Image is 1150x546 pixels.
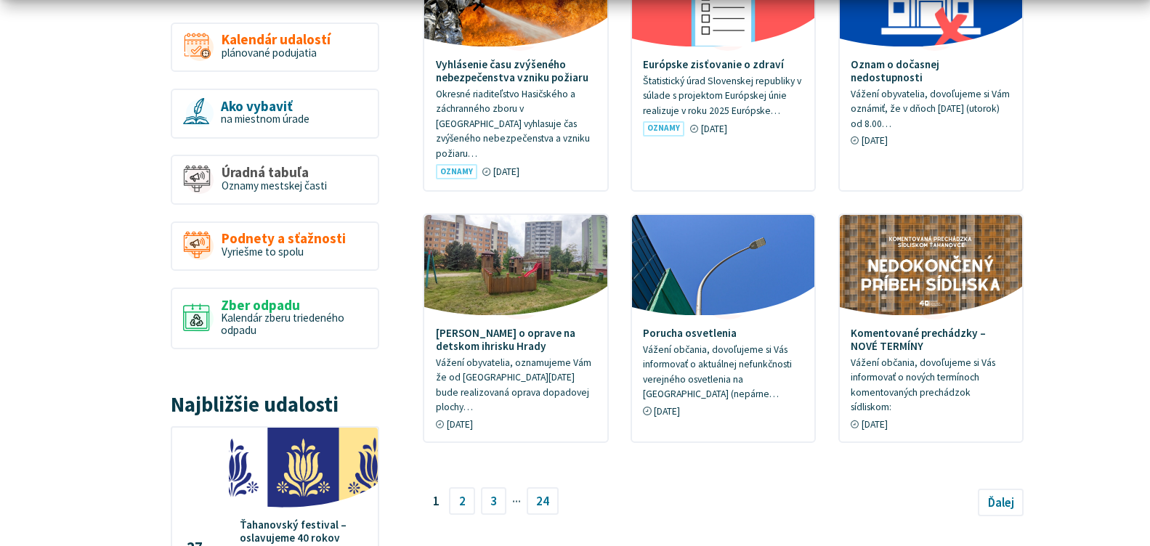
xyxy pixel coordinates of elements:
[221,298,367,313] span: Zber odpadu
[171,288,379,349] a: Zber odpadu Kalendár zberu triedeného odpadu
[436,356,596,415] p: Vážení obyvatelia, oznamujeme Vám že od [GEOGRAPHIC_DATA][DATE] bude realizovaná oprava dopadovej...
[221,311,344,337] span: Kalendár zberu triedeného odpadu
[978,489,1024,516] a: Ďalej
[436,87,596,162] p: Okresné riaditeľstvo Hasičského a záchranného zboru v [GEOGRAPHIC_DATA] vyhlasuje čas zvýšeného n...
[481,487,507,515] a: 3
[851,356,1011,415] p: Vážení občania, dovoľujeme si Vás informovať o nových termínoch komentovaných prechádzok sídliskom:
[240,518,367,545] h4: Ťahanovský festival – oslavujeme 40 rokov
[449,487,475,515] a: 2
[221,99,309,114] span: Ako vybaviť
[171,394,379,416] h3: Najbližšie udalosti
[851,327,1011,353] h4: Komentované prechádzky – NOVÉ TERMÍNY
[862,134,888,147] span: [DATE]
[222,46,317,60] span: plánované podujatia
[436,58,596,84] h4: Vyhlásenie času zvýšeného nebezpečenstva vzniku požiaru
[436,164,477,179] span: Oznamy
[171,89,379,139] a: Ako vybaviť na miestnom úrade
[654,405,680,417] span: [DATE]
[424,215,607,441] a: [PERSON_NAME] o oprave na detskom ihrisku Hrady Vážení obyvatelia, oznamujeme Vám že od [GEOGRAPH...
[643,74,803,119] p: Štatistický úrad Slovenskej republiky v súlade s projektom Európskej únie realizuje v roku 2025 E...
[851,87,1011,132] p: Vážení obyvatelia, dovoľujeme si Vám oznámiť, že v dňoch [DATE] (utorok) od 8.00…
[862,418,888,431] span: [DATE]
[512,489,521,513] span: ···
[436,327,596,353] h4: [PERSON_NAME] o oprave na detskom ihrisku Hrady
[851,58,1011,84] h4: Oznam o dočasnej nedostupnosti
[423,487,449,515] span: 1
[988,494,1014,510] span: Ďalej
[643,58,803,71] h4: Európske zisťovanie o zdraví
[171,221,379,272] a: Podnety a sťažnosti Vyriešme to spolu
[493,166,519,178] span: [DATE]
[840,215,1022,441] a: Komentované prechádzky – NOVÉ TERMÍNY Vážení občania, dovoľujeme si Vás informovať o nových termí...
[527,487,559,515] a: 24
[222,245,304,258] span: Vyriešme to spolu
[171,23,379,73] a: Kalendár udalostí plánované podujatia
[171,155,379,205] a: Úradná tabuľa Oznamy mestskej časti
[632,215,814,428] a: Porucha osvetlenia Vážení občania, dovoľujeme si Vás informovať o aktuálnej nefunkčnosti verejnéh...
[222,32,331,47] span: Kalendár udalostí
[701,123,727,135] span: [DATE]
[643,327,803,340] h4: Porucha osvetlenia
[221,112,309,126] span: na miestnom úrade
[447,418,473,431] span: [DATE]
[643,121,684,136] span: Oznamy
[643,343,803,402] p: Vážení občania, dovoľujeme si Vás informovať o aktuálnej nefunkčnosti verejného osvetlenia na [GE...
[222,179,327,192] span: Oznamy mestskej časti
[222,165,327,180] span: Úradná tabuľa
[222,231,346,246] span: Podnety a sťažnosti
